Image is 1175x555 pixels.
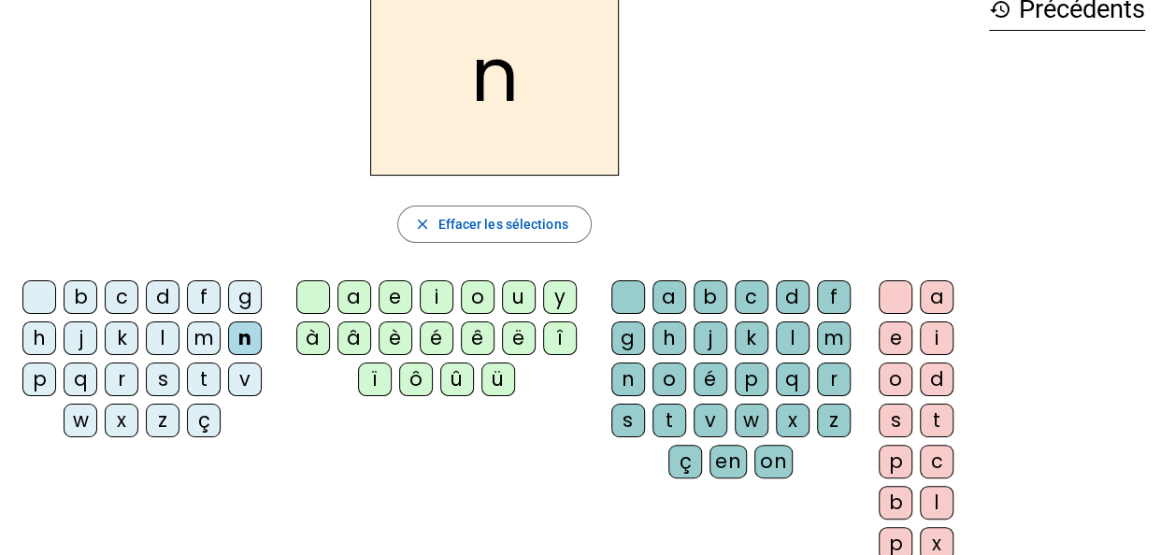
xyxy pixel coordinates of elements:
[337,280,371,314] div: a
[64,363,97,396] div: q
[920,321,953,355] div: i
[379,280,412,314] div: e
[146,280,179,314] div: d
[920,363,953,396] div: d
[543,280,577,314] div: y
[413,216,430,233] mat-icon: close
[481,363,515,396] div: ü
[652,280,686,314] div: a
[776,404,810,437] div: x
[694,363,727,396] div: é
[420,321,453,355] div: é
[187,363,221,396] div: t
[22,321,56,355] div: h
[420,280,453,314] div: i
[105,363,138,396] div: r
[437,213,567,235] span: Effacer les sélections
[879,363,912,396] div: o
[754,445,793,478] div: on
[694,404,727,437] div: v
[879,404,912,437] div: s
[652,363,686,396] div: o
[187,321,221,355] div: m
[440,363,474,396] div: û
[879,486,912,519] div: b
[735,363,768,396] div: p
[296,321,330,355] div: à
[920,404,953,437] div: t
[817,404,851,437] div: z
[817,280,851,314] div: f
[735,280,768,314] div: c
[735,404,768,437] div: w
[146,404,179,437] div: z
[611,363,645,396] div: n
[776,321,810,355] div: l
[461,321,494,355] div: ê
[776,363,810,396] div: q
[379,321,412,355] div: è
[358,363,392,396] div: ï
[879,445,912,478] div: p
[228,321,262,355] div: n
[611,404,645,437] div: s
[920,486,953,519] div: l
[399,363,433,396] div: ô
[920,280,953,314] div: a
[64,280,97,314] div: b
[187,280,221,314] div: f
[105,404,138,437] div: x
[397,206,591,243] button: Effacer les sélections
[502,321,536,355] div: ë
[187,404,221,437] div: ç
[146,363,179,396] div: s
[879,321,912,355] div: e
[776,280,810,314] div: d
[64,404,97,437] div: w
[694,321,727,355] div: j
[228,363,262,396] div: v
[668,445,702,478] div: ç
[735,321,768,355] div: k
[817,363,851,396] div: r
[64,321,97,355] div: j
[337,321,371,355] div: â
[709,445,747,478] div: en
[105,321,138,355] div: k
[502,280,536,314] div: u
[652,321,686,355] div: h
[228,280,262,314] div: g
[146,321,179,355] div: l
[461,280,494,314] div: o
[694,280,727,314] div: b
[611,321,645,355] div: g
[920,445,953,478] div: c
[543,321,577,355] div: î
[105,280,138,314] div: c
[817,321,851,355] div: m
[652,404,686,437] div: t
[22,363,56,396] div: p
